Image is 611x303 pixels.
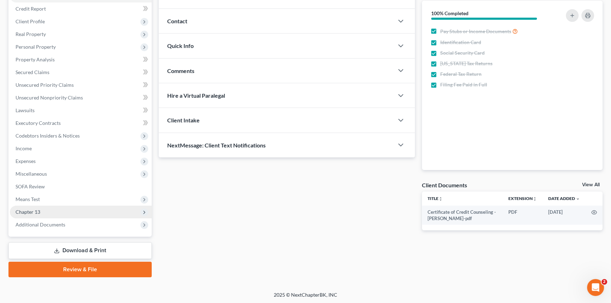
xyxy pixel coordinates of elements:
a: Download & Print [8,242,152,259]
span: Unsecured Priority Claims [16,82,74,88]
span: Expenses [16,158,36,164]
span: Unsecured Nonpriority Claims [16,95,83,101]
a: Titleunfold_more [428,196,443,201]
a: View All [582,182,600,187]
i: unfold_more [533,197,537,201]
span: NextMessage: Client Text Notifications [167,142,266,149]
a: Date Added expand_more [548,196,580,201]
span: Client Intake [167,117,200,123]
a: Credit Report [10,2,152,15]
span: Hire a Virtual Paralegal [167,92,225,99]
td: [DATE] [543,206,586,225]
a: Property Analysis [10,53,152,66]
i: unfold_more [438,197,443,201]
span: Chapter 13 [16,209,40,215]
span: Personal Property [16,44,56,50]
span: [US_STATE] Tax Returns [440,60,492,67]
span: Real Property [16,31,46,37]
span: Comments [167,67,194,74]
td: Certificate of Credit Counseling -[PERSON_NAME]-pdf [422,206,503,225]
span: Contact [167,18,187,24]
a: Unsecured Nonpriority Claims [10,91,152,104]
span: Identification Card [440,39,481,46]
span: Social Security Card [440,49,485,56]
span: 2 [601,279,607,285]
span: Federal Tax Return [440,71,482,78]
a: Unsecured Priority Claims [10,79,152,91]
iframe: Intercom live chat [587,279,604,296]
span: Miscellaneous [16,171,47,177]
a: SOFA Review [10,180,152,193]
a: Lawsuits [10,104,152,117]
span: Filing Fee Paid in Full [440,81,487,88]
span: Property Analysis [16,56,55,62]
div: Client Documents [422,181,467,189]
span: Quick Info [167,42,194,49]
td: PDF [503,206,543,225]
a: Extensionunfold_more [508,196,537,201]
span: Means Test [16,196,40,202]
a: Executory Contracts [10,117,152,129]
a: Review & File [8,262,152,277]
span: Executory Contracts [16,120,61,126]
span: SOFA Review [16,183,45,189]
span: Client Profile [16,18,45,24]
strong: 100% Completed [431,10,468,16]
span: Pay Stubs or Income Documents [440,28,511,35]
span: Income [16,145,32,151]
a: Secured Claims [10,66,152,79]
i: expand_more [576,197,580,201]
span: Additional Documents [16,222,65,228]
span: Lawsuits [16,107,35,113]
span: Codebtors Insiders & Notices [16,133,80,139]
span: Secured Claims [16,69,49,75]
span: Credit Report [16,6,46,12]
